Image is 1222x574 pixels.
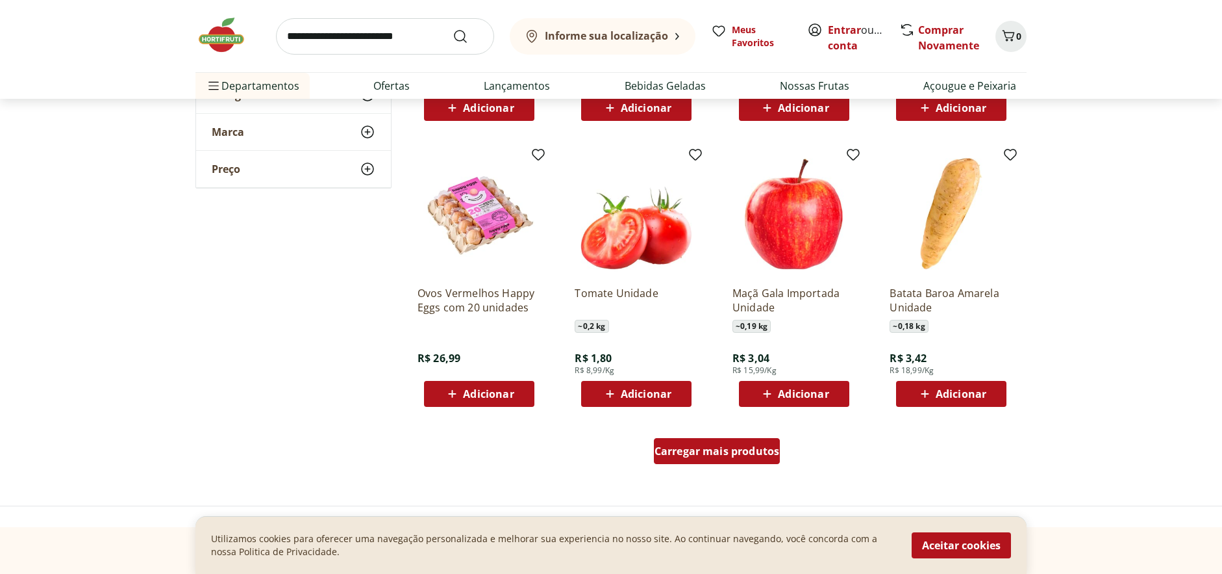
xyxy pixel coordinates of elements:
[890,286,1013,315] a: Batata Baroa Amarela Unidade
[732,320,771,333] span: ~ 0,19 kg
[995,21,1027,52] button: Carrinho
[453,29,484,44] button: Submit Search
[196,151,391,187] button: Preço
[463,103,514,113] span: Adicionar
[778,389,829,399] span: Adicionar
[418,286,541,315] a: Ovos Vermelhos Happy Eggs com 20 unidades
[890,351,927,365] span: R$ 3,42
[581,95,692,121] button: Adicionar
[211,532,896,558] p: Utilizamos cookies para oferecer uma navegação personalizada e melhorar sua experiencia no nosso ...
[778,103,829,113] span: Adicionar
[424,95,534,121] button: Adicionar
[918,23,979,53] a: Comprar Novamente
[575,152,698,276] img: Tomate Unidade
[195,16,260,55] img: Hortifruti
[890,365,934,376] span: R$ 18,99/Kg
[575,365,614,376] span: R$ 8,99/Kg
[545,29,668,43] b: Informe sua localização
[424,381,534,407] button: Adicionar
[828,22,886,53] span: ou
[621,103,671,113] span: Adicionar
[732,23,792,49] span: Meus Favoritos
[575,320,608,333] span: ~ 0,2 kg
[936,389,986,399] span: Adicionar
[739,381,849,407] button: Adicionar
[923,78,1016,94] a: Açougue e Peixaria
[1016,30,1021,42] span: 0
[936,103,986,113] span: Adicionar
[828,23,861,37] a: Entrar
[739,95,849,121] button: Adicionar
[655,446,780,456] span: Carregar mais produtos
[711,23,792,49] a: Meus Favoritos
[896,95,1006,121] button: Adicionar
[828,23,899,53] a: Criar conta
[732,365,777,376] span: R$ 15,99/Kg
[373,78,410,94] a: Ofertas
[912,532,1011,558] button: Aceitar cookies
[890,152,1013,276] img: Batata Baroa Amarela Unidade
[581,381,692,407] button: Adicionar
[621,389,671,399] span: Adicionar
[575,286,698,315] a: Tomate Unidade
[575,351,612,365] span: R$ 1,80
[510,18,695,55] button: Informe sua localização
[418,351,460,365] span: R$ 26,99
[484,78,550,94] a: Lançamentos
[780,78,849,94] a: Nossas Frutas
[463,389,514,399] span: Adicionar
[212,125,244,138] span: Marca
[196,114,391,150] button: Marca
[206,70,221,101] button: Menu
[732,286,856,315] a: Maçã Gala Importada Unidade
[418,152,541,276] img: Ovos Vermelhos Happy Eggs com 20 unidades
[896,381,1006,407] button: Adicionar
[732,351,769,365] span: R$ 3,04
[206,70,299,101] span: Departamentos
[890,320,928,333] span: ~ 0,18 kg
[276,18,494,55] input: search
[654,438,780,469] a: Carregar mais produtos
[732,152,856,276] img: Maçã Gala Importada Unidade
[625,78,706,94] a: Bebidas Geladas
[212,163,240,176] span: Preço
